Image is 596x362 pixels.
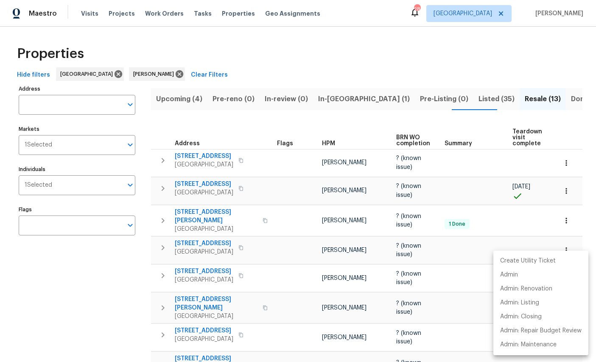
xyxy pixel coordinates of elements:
p: Admin: Repair Budget Review [500,326,582,335]
p: Admin: Listing [500,298,539,307]
p: Admin: Renovation [500,285,552,293]
p: Create Utility Ticket [500,257,556,265]
p: Admin: Closing [500,312,542,321]
p: Admin [500,271,518,279]
p: Admin: Maintenance [500,340,557,349]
